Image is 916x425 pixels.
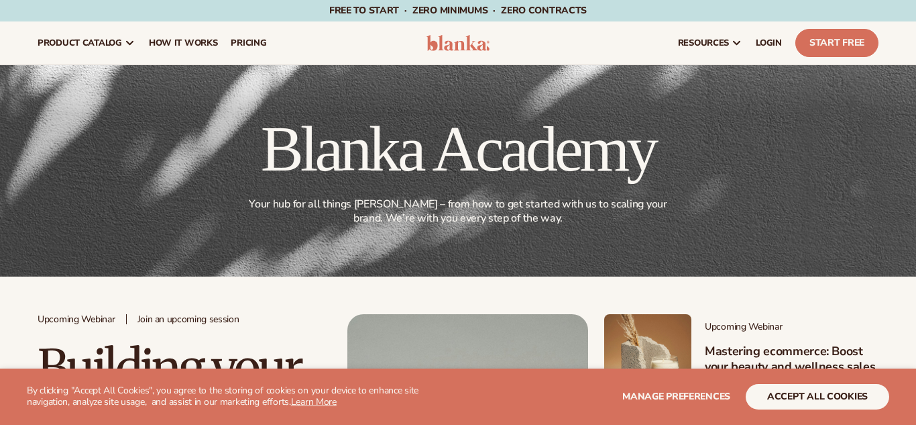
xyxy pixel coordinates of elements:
a: resources [671,21,749,64]
span: Upcoming Webinar [38,314,115,326]
button: Manage preferences [622,384,730,410]
a: pricing [224,21,273,64]
span: Free to start · ZERO minimums · ZERO contracts [329,4,587,17]
span: resources [678,38,729,48]
a: Learn More [291,395,337,408]
span: How It Works [149,38,218,48]
p: Your hub for all things [PERSON_NAME] – from how to get started with us to scaling your brand. We... [244,197,672,226]
h1: Blanka Academy [241,117,675,181]
a: product catalog [31,21,142,64]
span: Join an upcoming session [137,314,239,326]
button: accept all cookies [746,384,889,410]
img: logo [426,35,490,51]
h3: Mastering ecommerce: Boost your beauty and wellness sales [705,344,878,375]
span: Manage preferences [622,390,730,403]
span: Upcoming Webinar [705,322,878,333]
p: By clicking "Accept All Cookies", you agree to the storing of cookies on your device to enhance s... [27,385,457,408]
a: How It Works [142,21,225,64]
span: product catalog [38,38,122,48]
a: Start Free [795,29,878,57]
span: LOGIN [756,38,782,48]
span: pricing [231,38,266,48]
a: LOGIN [749,21,789,64]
